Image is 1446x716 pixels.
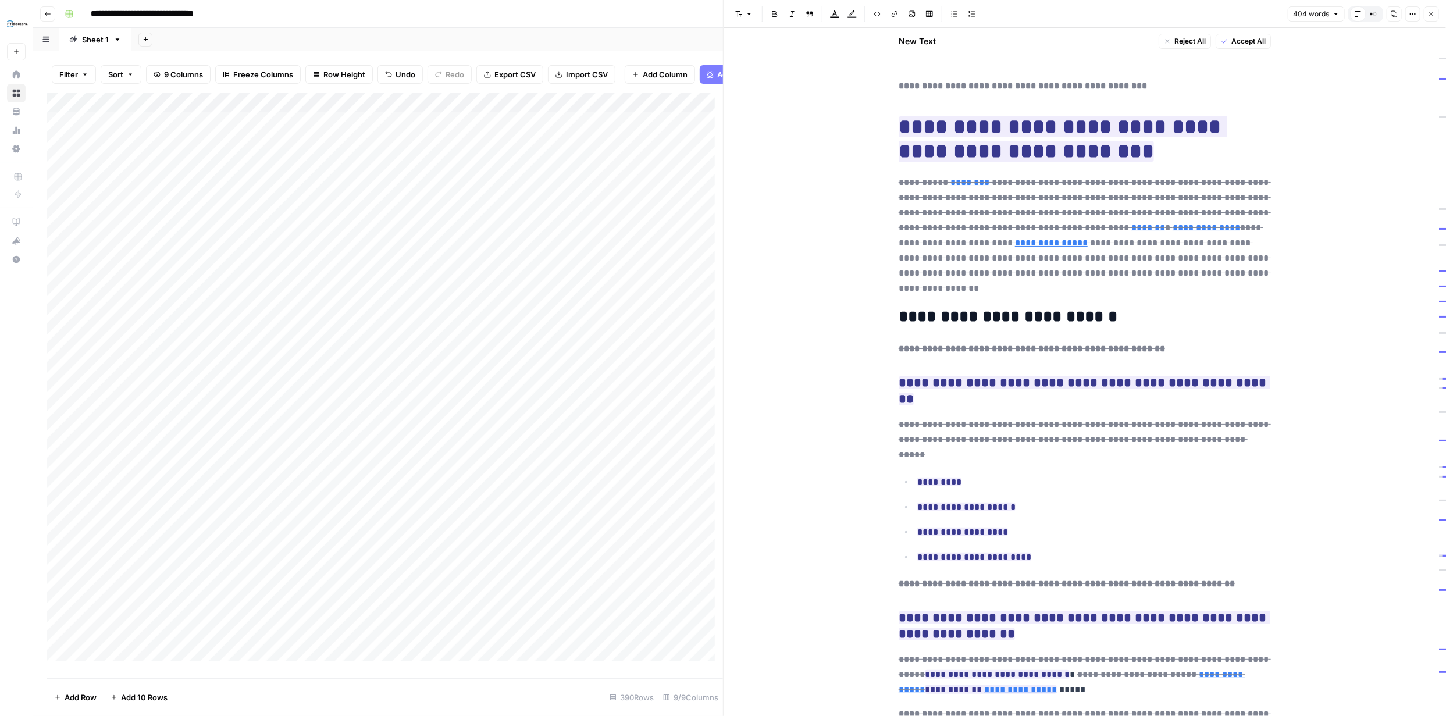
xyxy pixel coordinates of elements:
a: Browse [7,84,26,102]
img: tab_domain_overview_orange.svg [34,67,43,77]
button: Row Height [305,65,373,84]
button: Export CSV [476,65,543,84]
img: tab_keywords_by_traffic_grey.svg [117,67,127,77]
a: Home [7,65,26,84]
button: Accept All [1216,34,1271,49]
button: Reject All [1159,34,1211,49]
div: Keywords by Traffic [130,69,192,76]
span: Add Power Agent [717,69,781,80]
span: Add 10 Rows [121,692,168,703]
a: Sheet 1 [59,28,131,51]
button: Filter [52,65,96,84]
span: Freeze Columns [233,69,293,80]
a: Settings [7,140,26,158]
img: website_grey.svg [19,30,28,40]
span: Undo [396,69,415,80]
span: Row Height [323,69,365,80]
button: Redo [428,65,472,84]
span: Add Row [65,692,97,703]
span: Sort [108,69,123,80]
a: AirOps Academy [7,213,26,231]
h2: New Text [899,35,936,47]
div: Domain Overview [47,69,104,76]
button: Workspace: FYidoctors [7,9,26,38]
button: Freeze Columns [215,65,301,84]
img: FYidoctors Logo [7,13,28,34]
span: 404 words [1293,9,1329,19]
div: What's new? [8,232,25,250]
span: Export CSV [494,69,536,80]
div: 9/9 Columns [658,688,723,707]
button: Add Power Agent [700,65,788,84]
button: 404 words [1288,6,1345,22]
img: logo_orange.svg [19,19,28,28]
button: Add Column [625,65,695,84]
div: Domain: [DOMAIN_NAME] [30,30,128,40]
span: Reject All [1174,36,1206,47]
span: Import CSV [566,69,608,80]
span: Filter [59,69,78,80]
div: v 4.0.25 [33,19,57,28]
a: Your Data [7,102,26,121]
button: Add Row [47,688,104,707]
button: Add 10 Rows [104,688,174,707]
button: What's new? [7,231,26,250]
button: Import CSV [548,65,615,84]
button: 9 Columns [146,65,211,84]
span: Accept All [1231,36,1266,47]
span: Redo [446,69,464,80]
button: Help + Support [7,250,26,269]
div: Sheet 1 [82,34,109,45]
div: 390 Rows [605,688,658,707]
span: Add Column [643,69,688,80]
span: 9 Columns [164,69,203,80]
a: Usage [7,121,26,140]
button: Sort [101,65,141,84]
button: Undo [377,65,423,84]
